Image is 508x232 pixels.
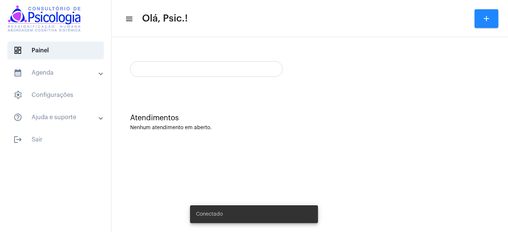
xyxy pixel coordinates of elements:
mat-icon: sidenav icon [13,113,22,122]
mat-icon: sidenav icon [125,14,132,23]
mat-panel-title: Ajuda e suporte [13,113,99,122]
div: Atendimentos [130,114,489,122]
mat-panel-title: Agenda [13,68,99,77]
mat-icon: add [482,14,491,23]
span: Configurações [7,86,104,104]
span: sidenav icon [13,91,22,99]
mat-icon: sidenav icon [13,68,22,77]
img: logomarcaconsultorio.jpeg [6,4,82,33]
div: Nenhum atendimento em aberto. [130,125,489,131]
span: Sair [7,131,104,148]
mat-icon: sidenav icon [13,135,22,144]
span: sidenav icon [13,46,22,55]
span: Olá, Psic.! [142,13,188,24]
span: Conectado [196,210,223,218]
mat-expansion-panel-header: sidenav iconAgenda [4,64,111,82]
span: Painel [7,42,104,59]
mat-expansion-panel-header: sidenav iconAjuda e suporte [4,108,111,126]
